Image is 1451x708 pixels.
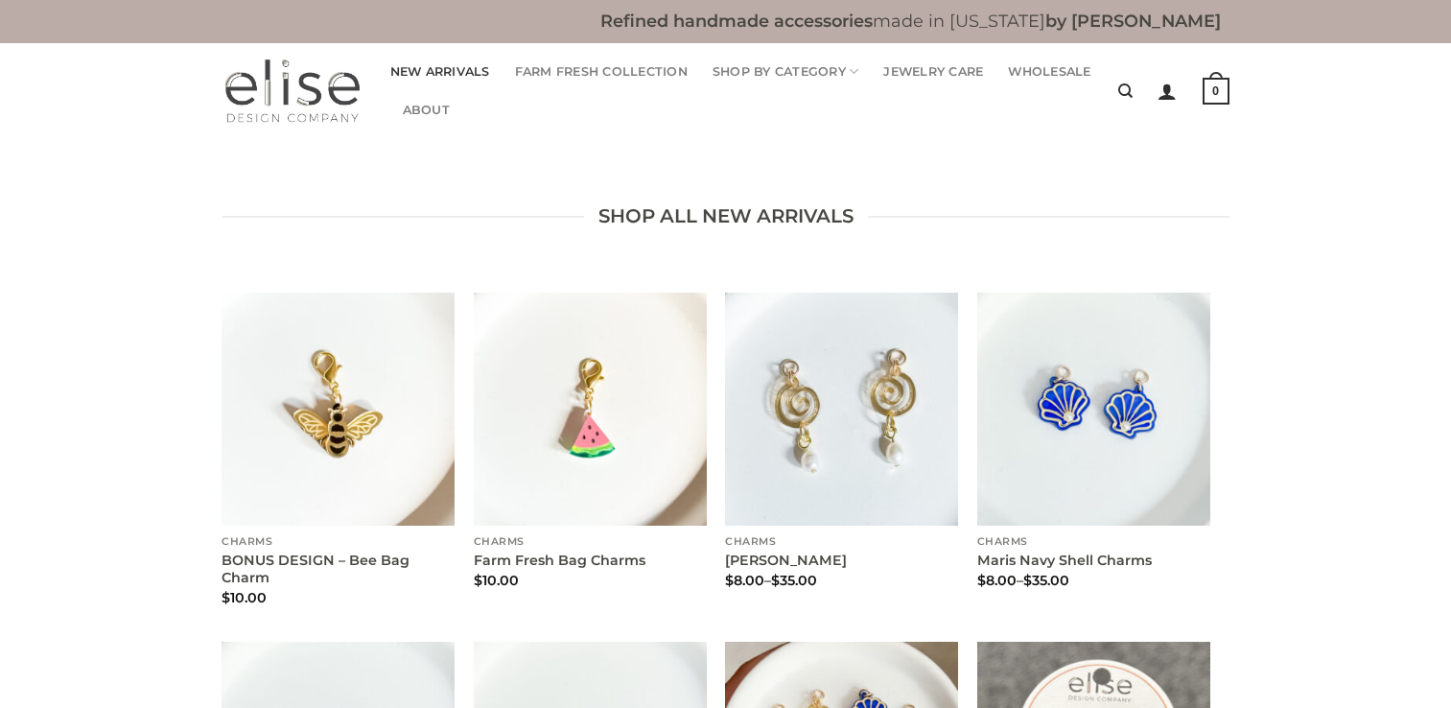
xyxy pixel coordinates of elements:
span: Shop All New Arrivals [598,201,854,232]
bdi: 35.00 [1023,572,1069,589]
bdi: 8.00 [725,572,764,589]
a: New Arrivals [390,53,490,91]
a: Jewelry Care [883,53,983,91]
a: Farm Fresh Bag Charms [474,552,645,570]
span: $ [771,572,780,589]
a: Wholesale [1008,53,1090,91]
a: Search [1118,73,1133,109]
bdi: 10.00 [474,572,519,589]
b: made in [US_STATE] [600,11,1221,31]
b: Refined handmade accessories [600,11,873,31]
span: – [725,574,958,587]
span: $ [222,589,230,606]
p: Charms [977,536,1210,549]
a: [PERSON_NAME] [725,552,847,570]
img: Elise Design Company [222,58,362,125]
b: by [PERSON_NAME] [1045,11,1221,31]
a: Maris Eddy Charms [725,293,958,526]
span: $ [1023,572,1032,589]
a: Shop By Category [713,53,859,91]
a: BONUS DESIGN – Bee Bag Charm [222,552,455,587]
a: Farm Fresh Collection [515,53,688,91]
bdi: 8.00 [977,572,1017,589]
strong: 0 [1203,78,1229,105]
a: Maris Navy Shell Charms [977,552,1152,570]
a: Farm Fresh Bag Charms [474,293,707,526]
span: – [977,574,1210,587]
p: Charms [474,536,707,549]
bdi: 35.00 [771,572,817,589]
p: Charms [222,536,455,549]
a: 0 [1203,64,1229,117]
p: Charms [725,536,958,549]
a: Maris Navy Shell Charms [977,293,1210,526]
span: $ [474,572,482,589]
span: $ [977,572,986,589]
a: About [403,91,450,130]
bdi: 10.00 [222,589,267,606]
span: $ [725,572,734,589]
a: BONUS DESIGN - Bee Bag Charm [222,293,455,526]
